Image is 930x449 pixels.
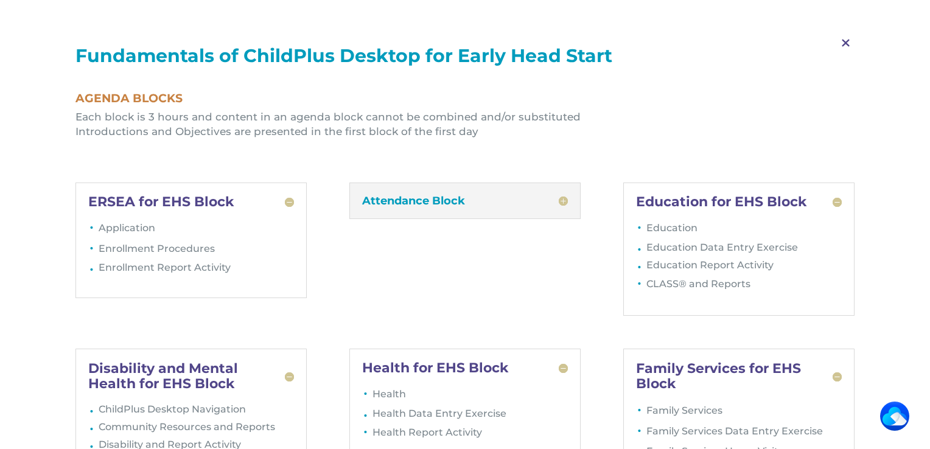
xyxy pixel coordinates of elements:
[372,425,568,446] li: Health Report Activity
[646,242,842,259] li: Education Data Entry Exercise
[828,26,864,61] span: M
[372,387,568,408] li: Health
[372,408,568,425] li: Health Data Entry Exercise
[75,125,855,139] li: Introductions and Objectives are presented in the first block of the first day
[99,262,294,279] li: Enrollment Report Activity
[99,421,294,439] li: Community Resources and Reports
[646,403,842,424] li: Family Services
[362,361,568,375] h5: Health for EHS Block
[646,221,842,242] li: Education
[75,92,855,110] h1: Agenda Blocks
[646,259,842,277] li: Education Report Activity
[636,361,842,391] h5: Family Services for EHS Block
[646,277,842,298] li: CLASS® and Reports
[88,361,294,391] h5: Disability and Mental Health for EHS Block
[75,47,855,71] h1: Fundamentals of ChildPlus Desktop for Early Head Start
[636,195,842,209] h5: Education for EHS Block
[646,424,842,445] li: Family Services Data Entry Exercise
[99,221,294,242] li: Application
[99,403,294,421] li: ChildPlus Desktop Navigation
[362,195,568,206] h5: Attendance Block
[99,242,294,262] li: Enrollment Procedures
[88,195,294,209] h5: ERSEA for EHS Block
[75,110,855,125] li: Each block is 3 hours and content in an agenda block cannot be combined and/or substituted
